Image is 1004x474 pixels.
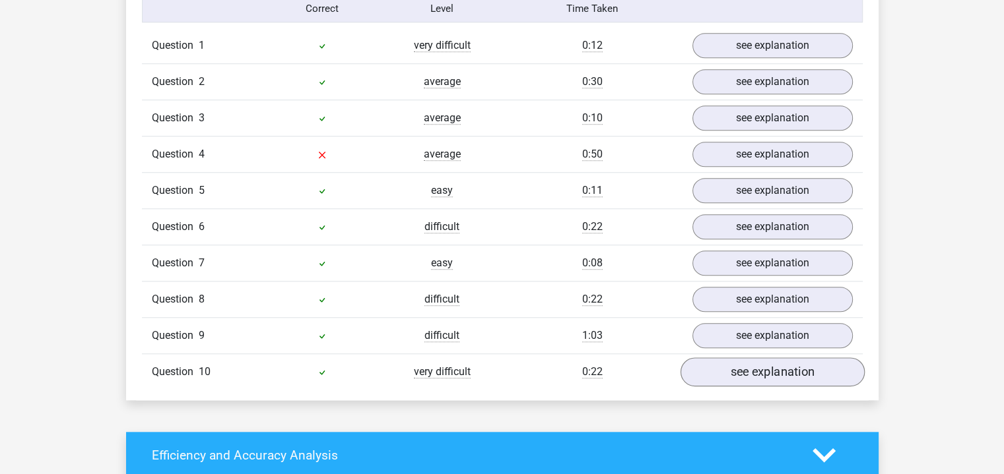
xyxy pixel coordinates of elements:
a: see explanation [692,323,853,348]
div: Time Taken [502,1,682,16]
a: see explanation [692,287,853,312]
span: 9 [199,329,205,341]
span: 3 [199,111,205,124]
span: 1 [199,39,205,51]
a: see explanation [692,178,853,203]
span: 0:11 [582,184,603,197]
span: 6 [199,220,205,233]
a: see explanation [692,214,853,239]
span: easy [431,184,453,197]
a: see explanation [692,33,853,58]
span: 2 [199,75,205,88]
span: Question [152,219,199,235]
span: Question [152,364,199,380]
a: see explanation [692,142,853,167]
span: very difficult [414,39,471,52]
span: average [424,148,461,161]
span: average [424,75,461,88]
span: 0:50 [582,148,603,161]
div: Correct [262,1,382,16]
span: 0:08 [582,256,603,270]
span: Question [152,291,199,307]
span: Question [152,183,199,198]
span: 8 [199,293,205,305]
span: Question [152,328,199,343]
span: easy [431,256,453,270]
span: difficult [424,329,459,342]
span: Question [152,74,199,90]
span: 7 [199,256,205,269]
h4: Efficiency and Accuracy Analysis [152,448,793,463]
a: see explanation [692,69,853,94]
span: 0:10 [582,111,603,125]
span: difficult [424,293,459,306]
span: Question [152,255,199,271]
span: 0:30 [582,75,603,88]
span: Question [152,110,199,126]
a: see explanation [692,251,853,276]
span: difficult [424,220,459,233]
span: 5 [199,184,205,196]
span: 0:12 [582,39,603,52]
span: 10 [199,365,211,378]
span: 4 [199,148,205,160]
a: see explanation [680,357,864,386]
span: 0:22 [582,293,603,306]
span: 0:22 [582,220,603,233]
div: Level [382,1,502,16]
span: 1:03 [582,329,603,342]
span: very difficult [414,365,471,378]
span: Question [152,146,199,162]
span: average [424,111,461,125]
span: Question [152,38,199,53]
a: see explanation [692,105,853,131]
span: 0:22 [582,365,603,378]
